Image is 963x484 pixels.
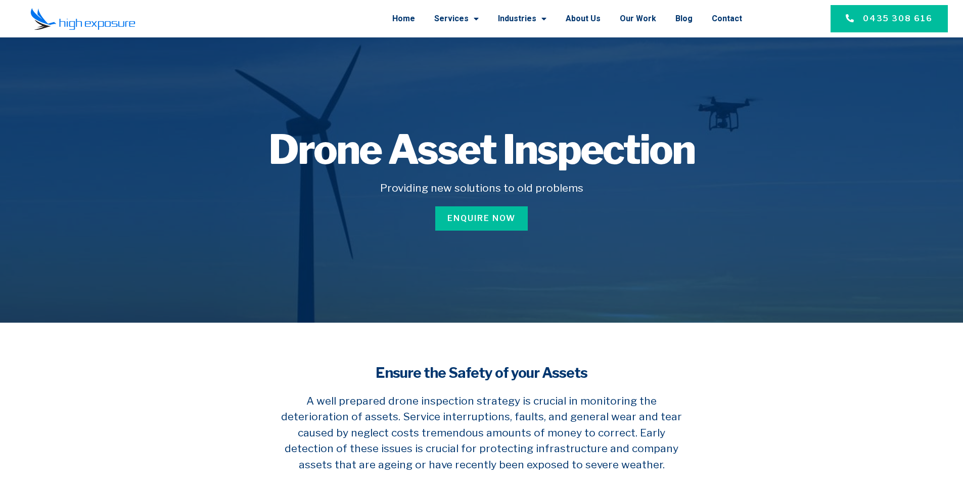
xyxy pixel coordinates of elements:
h5: Providing new solutions to old problems [179,180,784,196]
nav: Menu [164,6,742,32]
a: Industries [498,6,546,32]
a: Contact [712,6,742,32]
a: 0435 308 616 [831,5,948,32]
a: Blog [675,6,693,32]
a: Enquire Now [435,206,528,231]
a: Services [434,6,479,32]
img: Final-Logo copy [30,8,135,30]
h1: Drone Asset Inspection [179,129,784,170]
span: 0435 308 616 [863,13,933,25]
a: Home [392,6,415,32]
h4: Ensure the Safety of your Assets [274,363,689,383]
a: Our Work [620,6,656,32]
span: Enquire Now [447,212,516,225]
a: About Us [566,6,601,32]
